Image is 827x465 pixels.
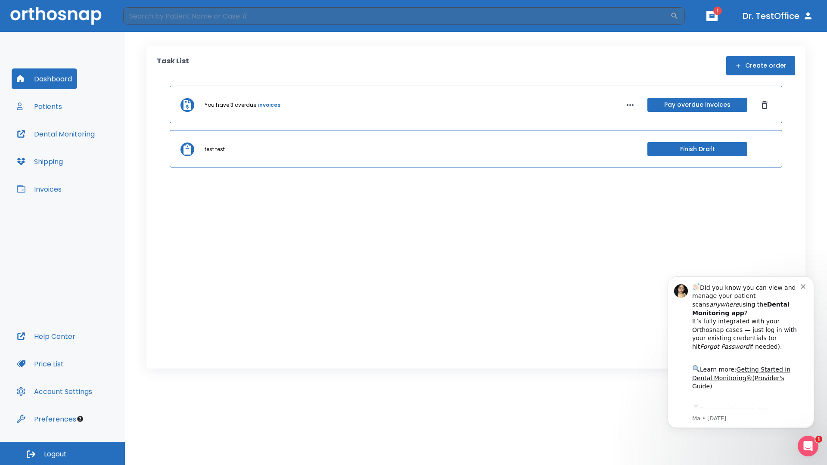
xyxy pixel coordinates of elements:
[12,409,81,429] button: Preferences
[12,179,67,199] button: Invoices
[44,449,67,459] span: Logout
[10,7,102,25] img: Orthosnap
[205,101,256,109] p: You have 3 overdue
[798,436,818,456] iframe: Intercom live chat
[655,266,827,461] iframe: Intercom notifications message
[123,7,670,25] input: Search by Patient Name or Case #
[12,124,100,144] button: Dental Monitoring
[12,326,81,347] button: Help Center
[815,436,822,443] span: 1
[12,381,97,402] button: Account Settings
[12,353,69,374] button: Price List
[739,8,817,24] button: Dr. TestOffice
[76,415,84,423] div: Tooltip anchor
[12,151,68,172] button: Shipping
[758,98,771,112] button: Dismiss
[12,68,77,89] button: Dashboard
[258,101,280,109] a: invoices
[647,142,747,156] button: Finish Draft
[157,56,189,75] p: Task List
[12,96,67,117] button: Patients
[726,56,795,75] button: Create order
[713,6,722,15] span: 1
[205,146,225,153] p: test test
[647,98,747,112] button: Pay overdue invoices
